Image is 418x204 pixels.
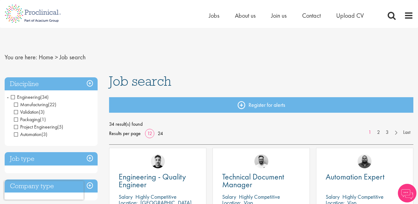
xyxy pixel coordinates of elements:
img: Dean Fisher [151,154,165,168]
a: 2 [374,129,383,136]
iframe: reCAPTCHA [4,181,84,200]
span: (1) [40,116,46,123]
h3: Job type [5,152,98,165]
a: Register for alerts [109,97,413,113]
span: - [7,92,9,102]
a: 3 [383,129,392,136]
span: Technical Document Manager [222,171,284,190]
span: Validation [14,109,45,115]
span: Job search [109,73,171,89]
a: breadcrumb link [39,53,53,61]
span: > [55,53,58,61]
a: Last [400,129,413,136]
span: Automation [14,131,47,138]
p: Highly Competitive [239,193,280,200]
a: 12 [145,130,154,137]
a: About us [235,11,256,20]
span: Validation [14,109,39,115]
span: Packaging [14,116,46,123]
span: Engineering - Quality Engineer [119,171,186,190]
span: Project Engineering [14,124,63,130]
span: (22) [48,101,56,108]
a: 24 [156,130,165,137]
span: Salary [119,193,133,200]
a: Engineering - Quality Engineer [119,173,197,188]
span: Job search [59,53,86,61]
span: Manufacturing [14,101,56,108]
span: Manufacturing [14,101,48,108]
span: (34) [40,94,49,100]
h3: Discipline [5,77,98,91]
a: Automation Expert [326,173,404,181]
a: Contact [302,11,321,20]
span: Automation Expert [326,171,385,182]
span: Engineering [11,94,40,100]
span: Project Engineering [14,124,57,130]
img: Emile De Beer [254,154,268,168]
span: You are here: [5,53,37,61]
span: Engineering [11,94,49,100]
p: Highly Competitive [342,193,384,200]
a: Technical Document Manager [222,173,300,188]
h3: Company type [5,179,98,193]
a: Upload CV [336,11,364,20]
span: Salary [326,193,340,200]
span: (3) [39,109,45,115]
span: (5) [57,124,63,130]
a: 1 [365,129,374,136]
a: Jobs [209,11,219,20]
img: Ashley Bennett [358,154,372,168]
span: Automation [14,131,42,138]
span: (3) [42,131,47,138]
p: Highly Competitive [135,193,177,200]
span: Packaging [14,116,40,123]
a: Join us [271,11,287,20]
span: Results per page [109,129,141,138]
span: Salary [222,193,236,200]
span: 34 result(s) found [109,120,413,129]
img: Chatbot [398,184,416,202]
